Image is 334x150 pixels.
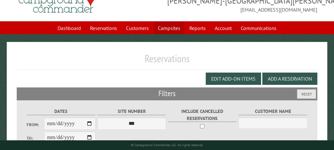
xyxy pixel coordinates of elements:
[17,52,317,70] h1: Reservations
[211,22,236,34] a: Account
[54,22,85,34] a: Dashboard
[122,22,153,34] a: Customers
[131,143,203,147] small: © Campground Commander LLC. All rights reserved.
[97,108,166,115] label: Site Number
[27,108,95,115] label: Dates
[27,135,44,141] label: To:
[262,73,317,85] button: Add a Reservation
[297,89,316,99] button: Reset
[27,122,44,128] label: From:
[206,73,261,85] button: Edit Add-on Items
[154,22,184,34] a: Campsites
[168,108,237,122] label: Include Cancelled Reservations
[239,108,307,115] label: Customer Name
[185,22,210,34] a: Reports
[237,22,280,34] a: Communications
[86,22,121,34] a: Reservations
[17,87,317,100] h2: Filters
